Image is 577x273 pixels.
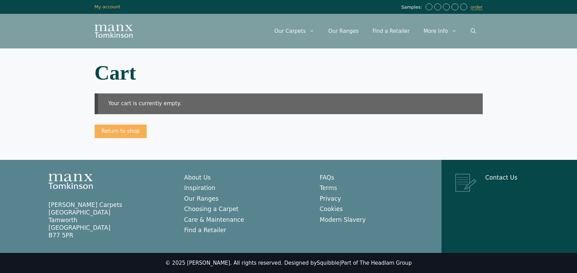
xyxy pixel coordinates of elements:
a: More Info [417,21,463,42]
a: Cookies [320,206,343,212]
a: About Us [184,174,211,181]
a: My account [95,4,121,9]
a: Privacy [320,195,341,202]
a: Inspiration [184,184,215,191]
a: Open Search Bar [464,21,483,42]
img: Manx Tomkinson [95,25,133,38]
a: Our Ranges [184,195,218,202]
a: Our Carpets [268,21,322,42]
a: Find a Retailer [366,21,417,42]
div: Your cart is currently empty. [95,93,483,114]
a: Our Ranges [321,21,366,42]
div: © 2025 [PERSON_NAME]. All rights reserved. Designed by | [165,260,412,267]
a: Contact Us [485,174,517,181]
a: order [471,4,483,10]
a: Squibble [317,260,339,266]
a: Return to shop [95,125,147,138]
span: Samples: [401,4,424,10]
a: Care & Maintenance [184,216,244,223]
a: Find a Retailer [184,227,226,234]
h1: Cart [95,62,483,83]
a: Part of The Headlam Group [341,260,412,266]
a: Modern Slavery [320,216,366,223]
img: Manx Tomkinson Logo [49,174,93,189]
p: [PERSON_NAME] Carpets [GEOGRAPHIC_DATA] Tamworth [GEOGRAPHIC_DATA] B77 5PR [49,201,170,239]
a: FAQs [320,174,334,181]
nav: Primary [268,21,483,42]
a: Choosing a Carpet [184,206,238,212]
a: Terms [320,184,337,191]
